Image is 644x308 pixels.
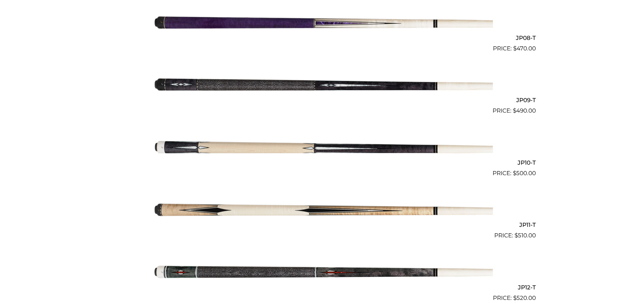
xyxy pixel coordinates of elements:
[109,181,536,240] a: JP11-T $510.00
[109,56,536,115] a: JP09-T $490.00
[515,232,536,239] bdi: 510.00
[513,45,536,52] bdi: 470.00
[109,281,536,293] h2: JP12-T
[109,243,536,302] a: JP12-T $520.00
[513,170,536,176] bdi: 500.00
[513,294,536,301] bdi: 520.00
[515,232,518,239] span: $
[109,94,536,106] h2: JP09-T
[513,107,516,114] span: $
[109,219,536,231] h2: JP11-T
[109,118,536,177] a: JP10-T $500.00
[513,294,517,301] span: $
[151,118,493,175] img: JP10-T
[109,156,536,169] h2: JP10-T
[151,243,493,300] img: JP12-T
[109,32,536,44] h2: JP08-T
[151,181,493,237] img: JP11-T
[513,170,516,176] span: $
[513,45,517,52] span: $
[513,107,536,114] bdi: 490.00
[151,56,493,113] img: JP09-T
